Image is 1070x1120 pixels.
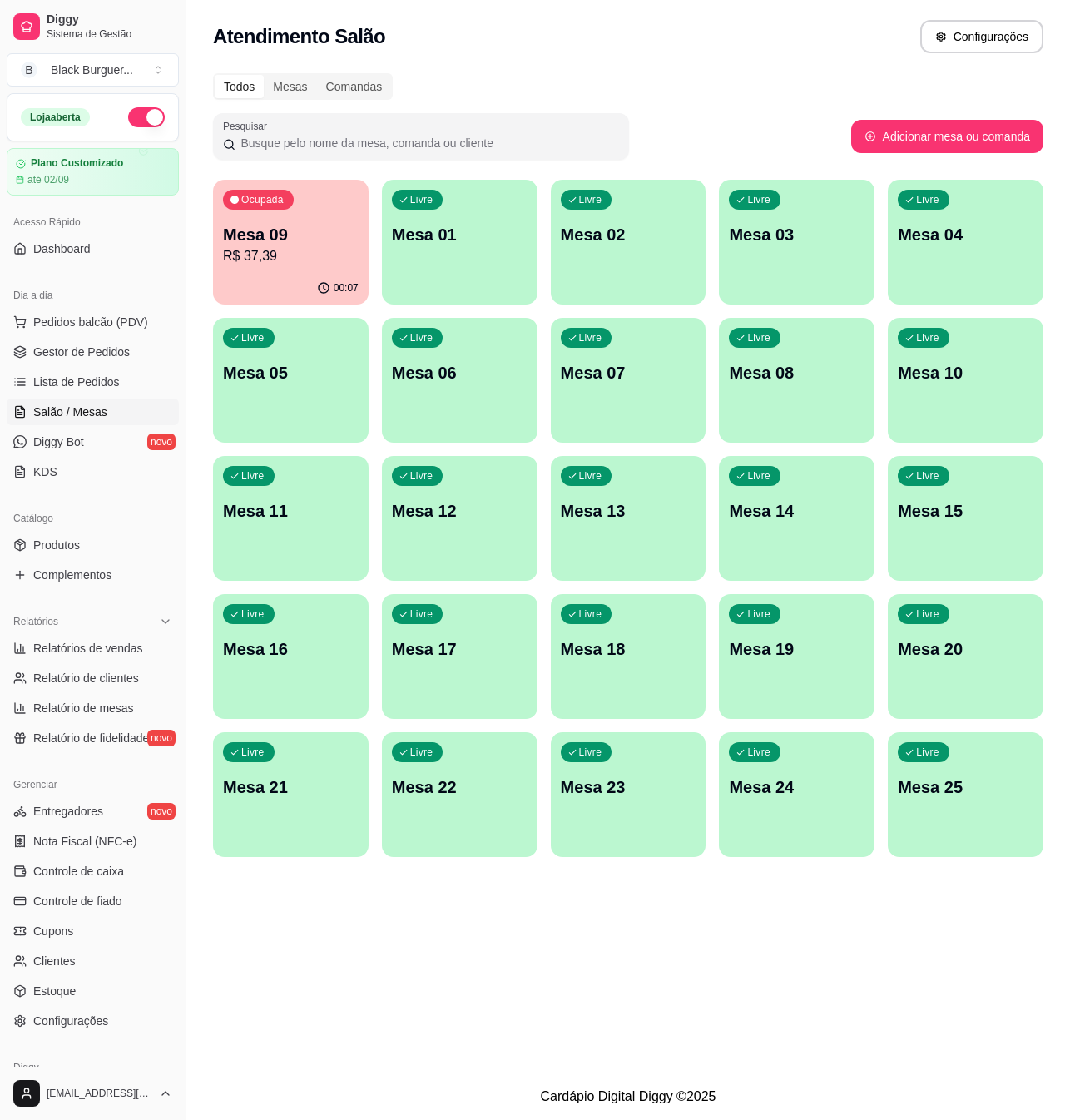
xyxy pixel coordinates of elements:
[51,62,133,78] div: Black Burguer ...
[7,828,179,855] a: Nota Fiscal (NFC-e)
[7,399,179,425] a: Salão / Mesas
[33,240,91,257] span: Dashboard
[561,223,696,246] p: Mesa 02
[719,456,874,581] button: LivreMesa 14
[33,923,73,939] span: Cupons
[410,331,433,344] p: Livre
[7,505,179,532] div: Catálogo
[213,594,369,719] button: LivreMesa 16
[213,23,385,50] h2: Atendimento Salão
[223,361,359,384] p: Mesa 05
[551,456,706,581] button: LivreMesa 13
[729,637,864,661] p: Mesa 19
[888,732,1043,857] button: LivreMesa 25
[7,209,179,235] div: Acesso Rápido
[7,978,179,1004] a: Estoque
[729,361,864,384] p: Mesa 08
[719,594,874,719] button: LivreMesa 19
[561,499,696,523] p: Mesa 13
[920,20,1043,53] button: Configurações
[7,1073,179,1113] button: [EMAIL_ADDRESS][DOMAIN_NAME]
[7,1054,179,1081] div: Diggy
[888,318,1043,443] button: LivreMesa 10
[33,953,76,969] span: Clientes
[31,157,123,170] article: Plano Customizado
[21,62,37,78] span: B
[223,776,359,799] p: Mesa 21
[21,108,90,126] div: Loja aberta
[410,746,433,759] p: Livre
[33,803,103,820] span: Entregadores
[241,469,265,483] p: Livre
[7,53,179,87] button: Select a team
[382,594,537,719] button: LivreMesa 17
[392,776,528,799] p: Mesa 22
[551,180,706,305] button: LivreMesa 02
[334,281,359,295] p: 00:07
[579,607,602,621] p: Livre
[33,314,148,330] span: Pedidos balcão (PDV)
[888,594,1043,719] button: LivreMesa 20
[7,771,179,798] div: Gerenciar
[213,732,369,857] button: LivreMesa 21
[235,135,619,151] input: Pesquisar
[213,180,369,305] button: OcupadaMesa 09R$ 37,3900:07
[7,948,179,974] a: Clientes
[264,75,316,98] div: Mesas
[33,700,134,716] span: Relatório de mesas
[33,434,84,450] span: Diggy Bot
[551,318,706,443] button: LivreMesa 07
[392,499,528,523] p: Mesa 12
[382,318,537,443] button: LivreMesa 06
[7,282,179,309] div: Dia a dia
[241,607,265,621] p: Livre
[747,607,770,621] p: Livre
[916,331,939,344] p: Livre
[382,732,537,857] button: LivreMesa 22
[33,730,149,746] span: Relatório de fidelidade
[7,858,179,885] a: Controle de caixa
[223,499,359,523] p: Mesa 11
[719,318,874,443] button: LivreMesa 08
[579,746,602,759] p: Livre
[7,369,179,395] a: Lista de Pedidos
[215,75,264,98] div: Todos
[551,594,706,719] button: LivreMesa 18
[579,469,602,483] p: Livre
[579,193,602,206] p: Livre
[7,339,179,365] a: Gestor de Pedidos
[7,148,179,196] a: Plano Customizadoaté 02/09
[47,27,172,41] span: Sistema de Gestão
[7,798,179,825] a: Entregadoresnovo
[13,615,58,628] span: Relatórios
[33,374,120,390] span: Lista de Pedidos
[729,499,864,523] p: Mesa 14
[33,670,139,686] span: Relatório de clientes
[7,1008,179,1034] a: Configurações
[747,193,770,206] p: Livre
[33,537,80,553] span: Produtos
[410,193,433,206] p: Livre
[551,732,706,857] button: LivreMesa 23
[729,223,864,246] p: Mesa 03
[916,469,939,483] p: Livre
[223,119,273,133] label: Pesquisar
[888,180,1043,305] button: LivreMesa 04
[561,776,696,799] p: Mesa 23
[223,223,359,246] p: Mesa 09
[33,463,57,480] span: KDS
[33,344,130,360] span: Gestor de Pedidos
[579,331,602,344] p: Livre
[33,640,143,657] span: Relatórios de vendas
[33,1013,108,1029] span: Configurações
[561,361,696,384] p: Mesa 07
[898,223,1033,246] p: Mesa 04
[898,499,1033,523] p: Mesa 15
[213,318,369,443] button: LivreMesa 05
[851,120,1043,153] button: Adicionar mesa ou comanda
[392,223,528,246] p: Mesa 01
[7,429,179,455] a: Diggy Botnovo
[7,7,179,47] a: DiggySistema de Gestão
[213,456,369,581] button: LivreMesa 11
[898,361,1033,384] p: Mesa 10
